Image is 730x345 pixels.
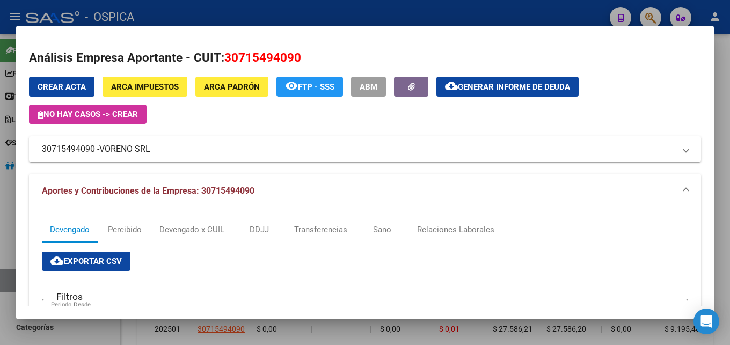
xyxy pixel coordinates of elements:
span: ABM [360,82,377,92]
span: Crear Acta [38,82,86,92]
div: Devengado [50,224,90,236]
span: VORENO SRL [99,143,150,156]
mat-expansion-panel-header: Aportes y Contribuciones de la Empresa: 30715494090 [29,174,701,208]
mat-expansion-panel-header: 30715494090 -VORENO SRL [29,136,701,162]
span: Aportes y Contribuciones de la Empresa: 30715494090 [42,186,254,196]
button: Exportar CSV [42,252,130,271]
h2: Análisis Empresa Aportante - CUIT: [29,49,701,67]
button: No hay casos -> Crear [29,105,147,124]
div: Relaciones Laborales [417,224,494,236]
span: Exportar CSV [50,256,122,266]
div: DDJJ [250,224,269,236]
span: Generar informe de deuda [458,82,570,92]
span: ARCA Padrón [204,82,260,92]
mat-icon: remove_red_eye [285,79,298,92]
mat-panel-title: 30715494090 - [42,143,675,156]
button: Crear Acta [29,77,94,97]
button: ARCA Padrón [195,77,268,97]
span: FTP - SSS [298,82,334,92]
div: Devengado x CUIL [159,224,224,236]
mat-icon: cloud_download [445,79,458,92]
button: ABM [351,77,386,97]
mat-icon: cloud_download [50,254,63,267]
span: No hay casos -> Crear [38,109,138,119]
h3: Filtros [51,291,88,303]
button: ARCA Impuestos [103,77,187,97]
div: Transferencias [294,224,347,236]
div: Sano [373,224,391,236]
button: Generar informe de deuda [436,77,579,97]
button: FTP - SSS [276,77,343,97]
div: Percibido [108,224,142,236]
span: 30715494090 [224,50,301,64]
div: Open Intercom Messenger [693,309,719,334]
span: ARCA Impuestos [111,82,179,92]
